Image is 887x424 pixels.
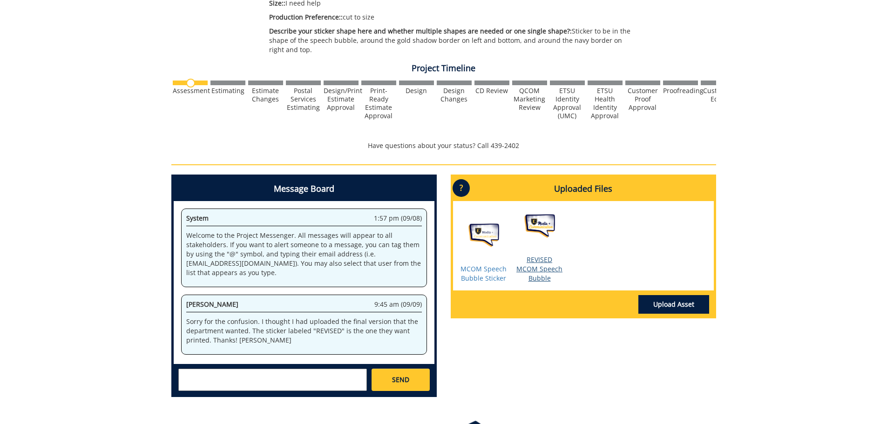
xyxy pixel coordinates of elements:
a: REVISED MCOM Speech Bubble [516,255,562,283]
h4: Uploaded Files [453,177,714,201]
span: [PERSON_NAME] [186,300,238,309]
div: Proofreading [663,87,698,95]
p: cut to size [269,13,634,22]
span: 1:57 pm (09/08) [374,214,422,223]
a: Upload Asset [638,295,709,314]
span: System [186,214,209,222]
div: Estimate Changes [248,87,283,103]
span: Production Preference:: [269,13,343,21]
img: no [186,79,195,87]
div: CD Review [474,87,509,95]
div: Assessment [173,87,208,95]
a: SEND [372,369,429,391]
div: ETSU Identity Approval (UMC) [550,87,585,120]
div: Postal Services Estimating [286,87,321,112]
textarea: messageToSend [178,369,367,391]
p: ? [453,179,470,197]
span: 9:45 am (09/09) [374,300,422,309]
div: Design/Print Estimate Approval [324,87,359,112]
div: Design [399,87,434,95]
div: Estimating [210,87,245,95]
a: MCOM Speech Bubble Sticker [460,264,507,283]
div: Print-Ready Estimate Approval [361,87,396,120]
div: Design Changes [437,87,472,103]
div: ETSU Health Identity Approval [588,87,623,120]
p: Sticker to be in the shape of the speech bubble, around the gold shadow border on left and bottom... [269,27,634,54]
p: Sorry for the confusion. I thought I had uploaded the final version that the department wanted. T... [186,317,422,345]
div: QCOM Marketing Review [512,87,547,112]
p: Welcome to the Project Messenger. All messages will appear to all stakeholders. If you want to al... [186,231,422,277]
span: SEND [392,375,409,384]
span: Describe your sticker shape here and whether multiple shapes are needed or one single shape?: [269,27,572,35]
h4: Project Timeline [171,64,716,73]
h4: Message Board [174,177,434,201]
div: Customer Proof Approval [625,87,660,112]
p: Have questions about your status? Call 439-2402 [171,141,716,150]
div: Customer Edits [701,87,736,103]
